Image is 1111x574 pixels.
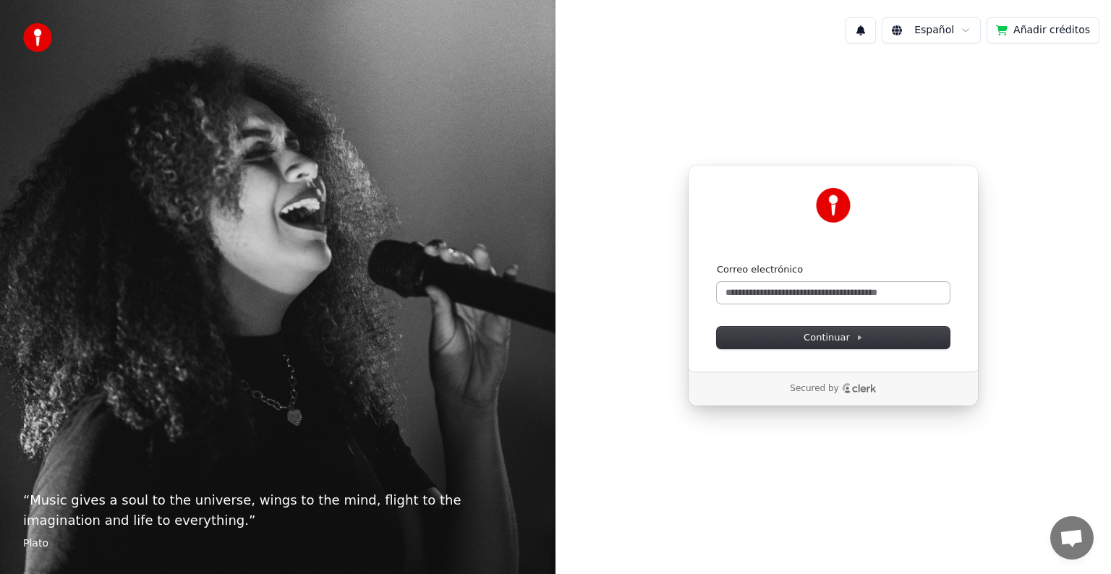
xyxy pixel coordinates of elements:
img: Youka [816,188,851,223]
p: Secured by [790,383,838,395]
span: Continuar [804,331,863,344]
a: Chat abierto [1050,516,1094,560]
footer: Plato [23,536,532,551]
p: “ Music gives a soul to the universe, wings to the mind, flight to the imagination and life to ev... [23,490,532,531]
button: Añadir créditos [987,17,1099,43]
label: Correo electrónico [717,263,803,276]
img: youka [23,23,52,52]
button: Continuar [717,327,950,348]
a: Clerk logo [842,383,877,393]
